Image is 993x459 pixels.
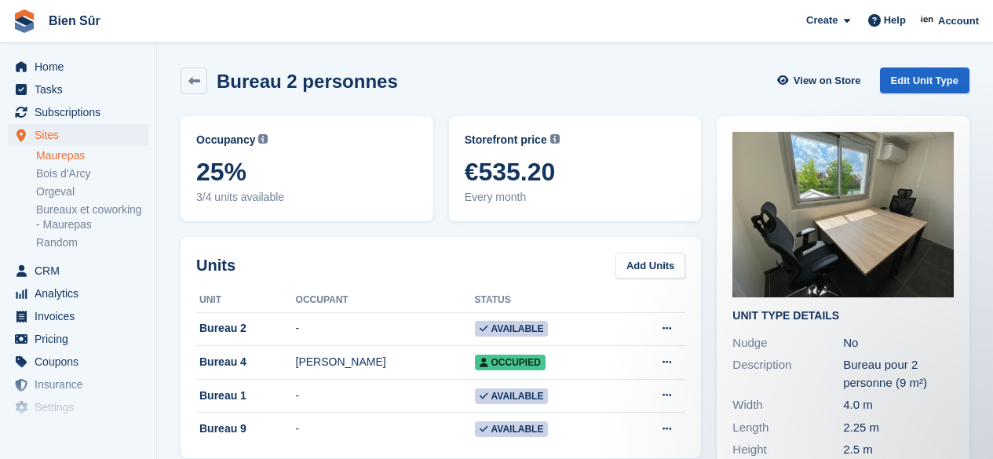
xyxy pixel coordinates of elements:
h2: Units [196,253,235,277]
a: menu [8,419,148,441]
a: menu [8,101,148,123]
div: Nudge [732,334,843,352]
span: Invoices [35,305,129,327]
h2: Unit Type details [732,310,954,322]
div: Width [732,396,843,414]
img: Asmaa Habri [920,13,936,28]
th: Unit [196,288,296,313]
span: Occupancy [196,132,255,148]
span: Available [475,388,549,404]
div: Bureau 2 [196,320,296,337]
a: Bien Sûr [42,8,107,34]
td: - [296,379,475,413]
td: - [296,413,475,446]
th: Status [475,288,621,313]
img: IMG_3629.JPG [732,132,954,297]
span: CRM [35,260,129,282]
span: Sites [35,124,129,146]
img: icon-info-grey-7440780725fd019a000dd9b08b2336e03edf1995a4989e88bcd33f0948082b44.svg [550,134,560,144]
a: menu [8,56,148,78]
a: menu [8,124,148,146]
h2: Bureau 2 personnes [217,71,398,92]
span: €535.20 [465,158,686,186]
a: Bois d'Arcy [36,166,148,181]
div: 4.0 m [843,396,954,414]
a: Edit Unit Type [880,67,969,93]
div: Bureau pour 2 personne (9 m²) [843,356,954,392]
span: Available [475,421,549,437]
span: Account [938,13,979,29]
span: Occupied [475,355,546,370]
span: 25% [196,158,418,186]
div: Length [732,419,843,437]
span: Pricing [35,328,129,350]
a: Random [36,235,148,250]
a: menu [8,305,148,327]
div: Height [732,441,843,459]
span: Every month [465,189,686,206]
span: Help [884,13,906,28]
span: View on Store [794,73,861,89]
span: Available [475,321,549,337]
a: Add Units [615,253,685,279]
span: Subscriptions [35,101,129,123]
span: Tasks [35,78,129,100]
span: Storefront price [465,132,547,148]
a: Orgeval [36,184,148,199]
span: Home [35,56,129,78]
div: [PERSON_NAME] [296,354,475,370]
div: Bureau 1 [196,388,296,404]
span: Analytics [35,282,129,304]
th: Occupant [296,288,475,313]
span: Create [806,13,838,28]
div: 2.25 m [843,419,954,437]
div: Bureau 9 [196,421,296,437]
span: Coupons [35,351,129,373]
span: 3/4 units available [196,189,418,206]
a: menu [8,373,148,395]
a: menu [8,396,148,418]
a: View on Store [776,67,867,93]
a: Maurepas [36,148,148,163]
a: menu [8,328,148,350]
img: icon-info-grey-7440780725fd019a000dd9b08b2336e03edf1995a4989e88bcd33f0948082b44.svg [258,134,268,144]
span: Settings [35,396,129,418]
a: menu [8,260,148,282]
a: menu [8,351,148,373]
div: Description [732,356,843,392]
td: - [296,312,475,346]
span: Insurance [35,373,129,395]
div: 2.5 m [843,441,954,459]
a: Bureaux et coworking - Maurepas [36,202,148,232]
div: No [843,334,954,352]
a: menu [8,78,148,100]
a: menu [8,282,148,304]
div: Bureau 4 [196,354,296,370]
img: stora-icon-8386f47178a22dfd0bd8f6a31ec36ba5ce8667c1dd55bd0f319d3a0aa187defe.svg [13,9,36,33]
span: Capital [35,419,129,441]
